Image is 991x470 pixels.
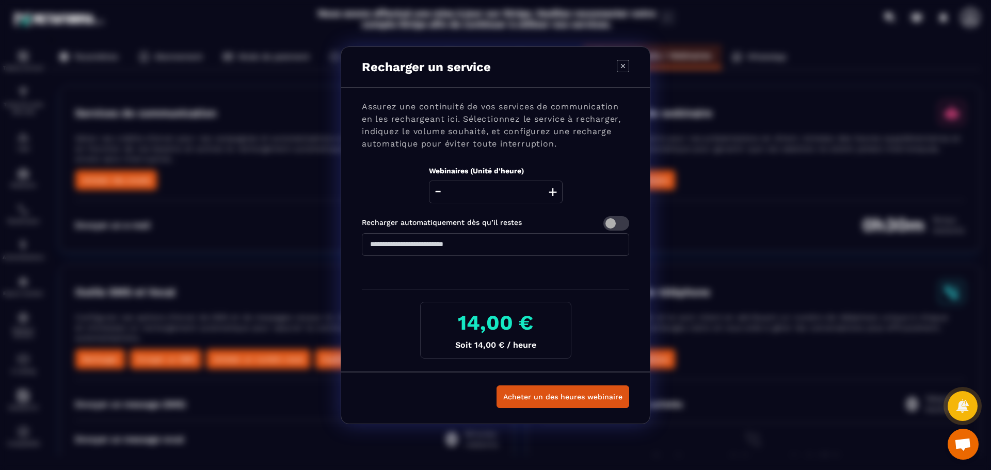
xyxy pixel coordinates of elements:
button: - [431,181,444,203]
button: + [546,181,560,203]
p: Assurez une continuité de vos services de communication en les rechargeant ici. Sélectionnez le s... [362,101,629,150]
h3: 14,00 € [429,311,563,335]
p: Recharger un service [362,60,491,74]
label: Recharger automatiquement dès qu’il restes [362,218,522,226]
p: Soit 14,00 € / heure [429,340,563,350]
button: Acheter un des heures webinaire [497,385,629,408]
div: Ouvrir le chat [948,429,979,460]
label: Webinaires (Unité d'heure) [429,167,524,175]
